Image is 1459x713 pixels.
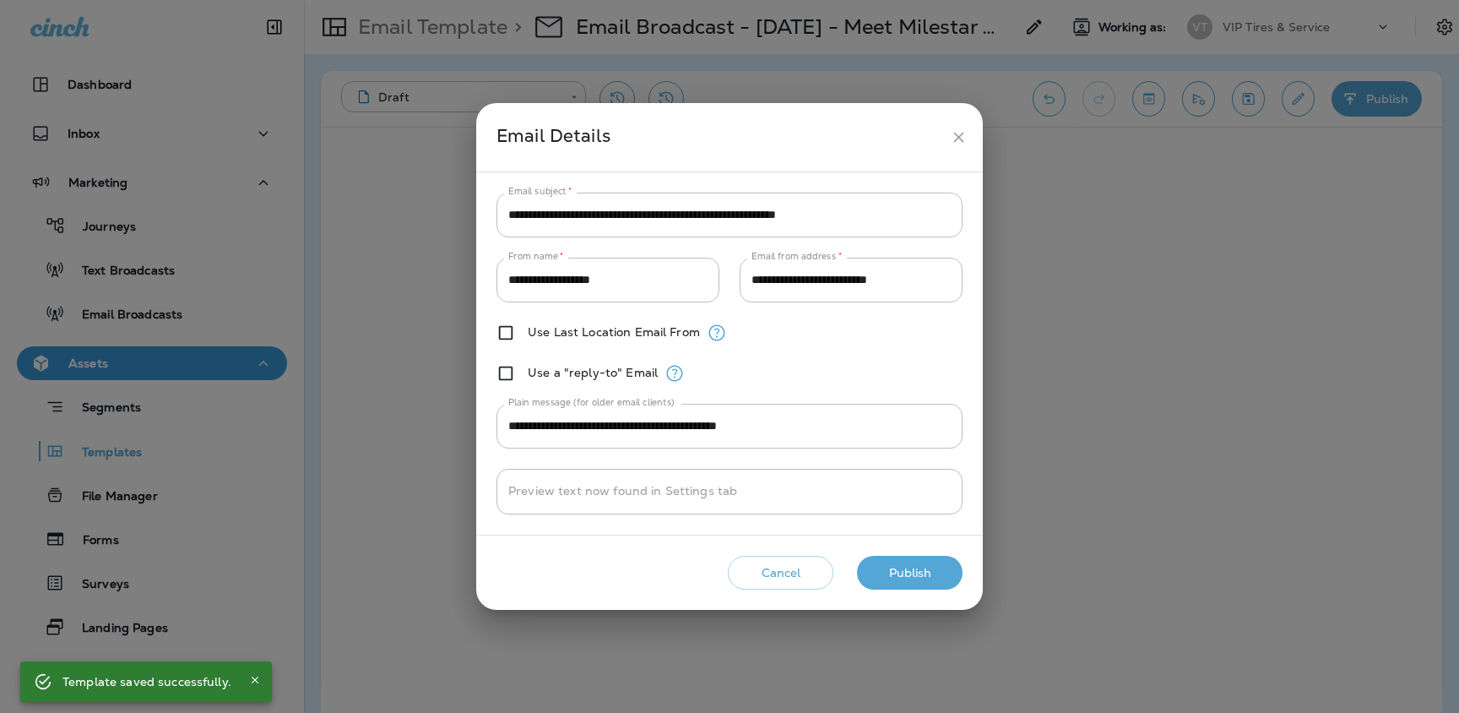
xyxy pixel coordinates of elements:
button: close [943,122,974,153]
label: From name [508,250,564,263]
button: Close [245,670,265,690]
label: Email from address [751,250,842,263]
div: Email Details [496,122,943,153]
button: Publish [857,556,963,591]
button: Cancel [728,556,833,591]
div: Template saved successfully. [62,667,231,697]
label: Use Last Location Email From [528,325,700,339]
label: Email subject [508,185,572,198]
label: Plain message (for older email clients) [508,396,675,409]
label: Use a "reply-to" Email [528,366,658,379]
